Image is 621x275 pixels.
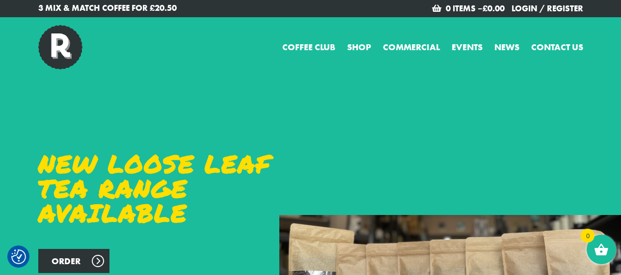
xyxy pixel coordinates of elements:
a: Events [452,40,483,54]
h1: New Loose Leaf Tea Range Available [38,152,303,225]
a: Shop [347,40,371,54]
a: 0 items –£0.00 [446,3,505,14]
span: 0 [581,229,594,243]
a: Commercial [383,40,440,54]
button: Consent Preferences [11,249,26,264]
a: News [494,40,519,54]
a: Order [38,249,109,273]
a: 3 Mix & Match Coffee for £20.50 [38,2,303,15]
img: Revisit consent button [11,249,26,264]
a: Coffee Club [282,40,335,54]
img: Relish Coffee [38,25,82,69]
bdi: 0.00 [483,3,505,14]
a: Login / Register [512,3,583,14]
span: £ [483,3,487,14]
a: Contact us [531,40,583,54]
